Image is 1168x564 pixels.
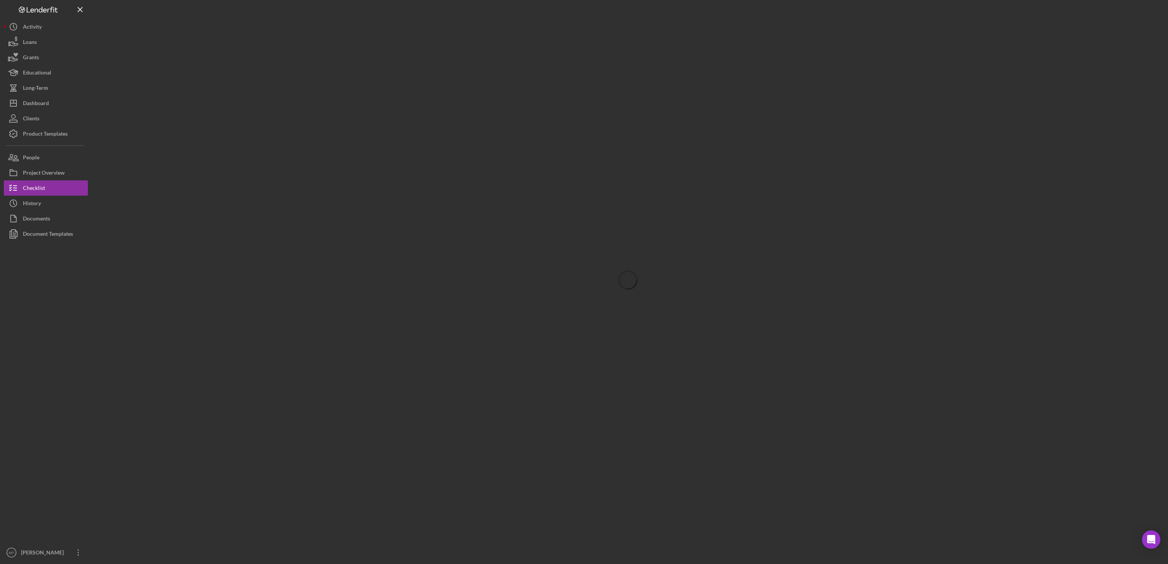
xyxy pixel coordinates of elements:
button: History [4,196,88,211]
div: History [23,196,41,213]
div: People [23,150,39,167]
div: Project Overview [23,165,65,182]
div: Educational [23,65,51,82]
button: Educational [4,65,88,80]
div: Document Templates [23,226,73,243]
div: Dashboard [23,96,49,113]
button: Product Templates [4,126,88,141]
button: Activity [4,19,88,34]
div: Loans [23,34,37,52]
text: MT [9,551,14,555]
button: Project Overview [4,165,88,180]
div: Open Intercom Messenger [1142,530,1160,549]
button: Document Templates [4,226,88,241]
button: Checklist [4,180,88,196]
button: People [4,150,88,165]
div: Product Templates [23,126,68,143]
div: [PERSON_NAME] [19,545,69,562]
div: Grants [23,50,39,67]
button: Loans [4,34,88,50]
button: Long-Term [4,80,88,96]
div: Checklist [23,180,45,198]
div: Long-Term [23,80,48,97]
button: Grants [4,50,88,65]
button: Dashboard [4,96,88,111]
div: Clients [23,111,39,128]
div: Documents [23,211,50,228]
button: Clients [4,111,88,126]
div: Activity [23,19,42,36]
button: MT[PERSON_NAME] [4,545,88,560]
button: Documents [4,211,88,226]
